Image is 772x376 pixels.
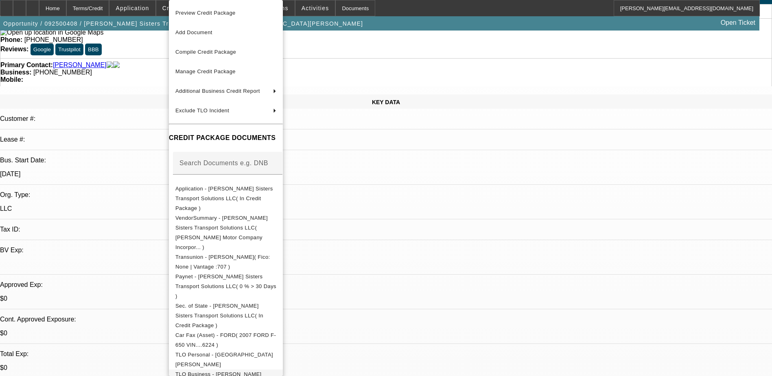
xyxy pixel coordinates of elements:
[169,133,283,143] h4: CREDIT PACKAGE DOCUMENTS
[169,184,283,213] button: Application - Shawn Sisters Transport Solutions LLC( In Credit Package )
[175,303,263,328] span: Sec. of State - [PERSON_NAME] Sisters Transport Solutions LLC( In Credit Package )
[169,350,283,369] button: TLO Personal - Montgomery, Sharita
[175,352,273,367] span: TLO Personal - [GEOGRAPHIC_DATA][PERSON_NAME]
[169,213,283,252] button: VendorSummary - Shawn Sisters Transport Solutions LLC( Ivey Motor Company Incorpor... )
[175,186,273,211] span: Application - [PERSON_NAME] Sisters Transport Solutions LLC( In Credit Package )
[175,273,276,299] span: Paynet - [PERSON_NAME] Sisters Transport Solutions LLC( 0 % > 30 Days )
[175,215,268,250] span: VendorSummary - [PERSON_NAME] Sisters Transport Solutions LLC( [PERSON_NAME] Motor Company Incorp...
[175,107,229,114] span: Exclude TLO Incident
[175,88,260,94] span: Additional Business Credit Report
[175,29,212,35] span: Add Document
[175,254,270,270] span: Transunion - [PERSON_NAME]( Fico: None | Vantage :707 )
[175,68,236,74] span: Manage Credit Package
[169,272,283,301] button: Paynet - Shawn Sisters Transport Solutions LLC( 0 % > 30 Days )
[179,160,268,166] mat-label: Search Documents e.g. DNB
[169,330,283,350] button: Car Fax (Asset) - FORD( 2007 FORD F-650 VIN....6224 )
[175,332,276,348] span: Car Fax (Asset) - FORD( 2007 FORD F-650 VIN....6224 )
[169,301,283,330] button: Sec. of State - Shawn Sisters Transport Solutions LLC( In Credit Package )
[175,49,236,55] span: Compile Credit Package
[175,10,236,16] span: Preview Credit Package
[169,252,283,272] button: Transunion - Montgomery, Sharita( Fico: None | Vantage :707 )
